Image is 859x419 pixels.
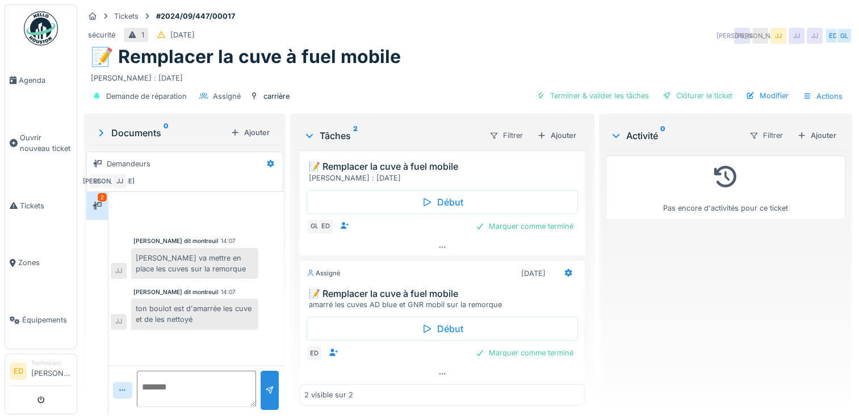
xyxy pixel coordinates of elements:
div: JJ [111,314,127,330]
div: Marquer comme terminé [471,345,578,361]
div: amarré les cuves AD blue et GNR mobil sur la remorque [309,299,580,310]
div: Terminer & valider les tâches [532,88,653,103]
div: ED [318,219,334,234]
div: Modifier [741,88,793,103]
div: Demandeurs [107,158,150,169]
div: [DATE] [521,268,546,279]
div: ton boulot est d'amarrée les cuve et de les nettoyé [131,299,258,329]
div: [PERSON_NAME] [752,28,768,44]
a: Équipements [5,291,77,349]
div: [PERSON_NAME] [734,28,750,44]
div: [PERSON_NAME] : [DATE] [309,173,580,183]
a: Agenda [5,52,77,109]
div: [PERSON_NAME] [100,173,116,189]
div: ED [825,28,841,44]
div: [PERSON_NAME] dit montreuil [133,237,219,245]
span: Zones [18,257,72,268]
h1: 📝 Remplacer la cuve à fuel mobile [91,46,401,68]
h3: 📝 Remplacer la cuve à fuel mobile [309,161,580,172]
span: Équipements [22,315,72,325]
div: Demande de réparation [106,91,187,102]
div: 14:07 [221,288,236,296]
div: Actions [798,88,848,104]
div: carrière [263,91,290,102]
div: Assigné [213,91,241,102]
a: ED Technicien[PERSON_NAME] [10,359,72,386]
div: [DATE] [170,30,195,40]
div: 1 [141,30,144,40]
div: [PERSON_NAME] : [DATE] [91,68,845,83]
div: Ajouter [226,125,274,140]
div: Pas encore d'activités pour ce ticket [613,161,838,213]
strong: #2024/09/447/00017 [152,11,240,22]
div: Début [307,317,578,341]
div: Ajouter [533,128,581,143]
div: ED [307,345,322,361]
sup: 0 [660,129,665,143]
a: Zones [5,234,77,292]
div: Clôturer le ticket [658,88,737,103]
div: Filtrer [484,127,528,144]
div: JJ [112,173,128,189]
div: sécurité [88,30,115,40]
div: [PERSON_NAME] va mettre en place les cuves sur la remorque [131,248,258,279]
div: GL [307,219,322,234]
div: GL [836,28,852,44]
li: [PERSON_NAME] [31,359,72,383]
sup: 0 [164,126,169,140]
span: Ouvrir nouveau ticket [20,132,72,154]
div: Tâches [304,129,480,143]
a: Ouvrir nouveau ticket [5,109,77,177]
div: ED [89,173,105,189]
div: Technicien [31,359,72,367]
div: Activité [610,129,740,143]
div: Documents [95,126,226,140]
div: 2 visible sur 2 [304,389,353,400]
span: Agenda [19,75,72,86]
a: Tickets [5,177,77,234]
div: JJ [807,28,823,44]
div: Tickets [114,11,139,22]
div: JJ [770,28,786,44]
div: JJ [111,263,127,279]
div: 14:07 [221,237,236,245]
div: Ajouter [793,128,841,143]
div: 2 [98,193,107,202]
div: Marquer comme terminé [471,219,578,234]
div: Filtrer [744,127,788,144]
img: Badge_color-CXgf-gQk.svg [24,11,58,45]
h3: 📝 Remplacer la cuve à fuel mobile [309,288,580,299]
li: ED [10,363,27,380]
sup: 2 [353,129,358,143]
div: Début [307,190,578,214]
span: Tickets [20,200,72,211]
div: [PERSON_NAME] dit montreuil [133,288,219,296]
div: JJ [789,28,804,44]
div: Assigné [307,269,341,278]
